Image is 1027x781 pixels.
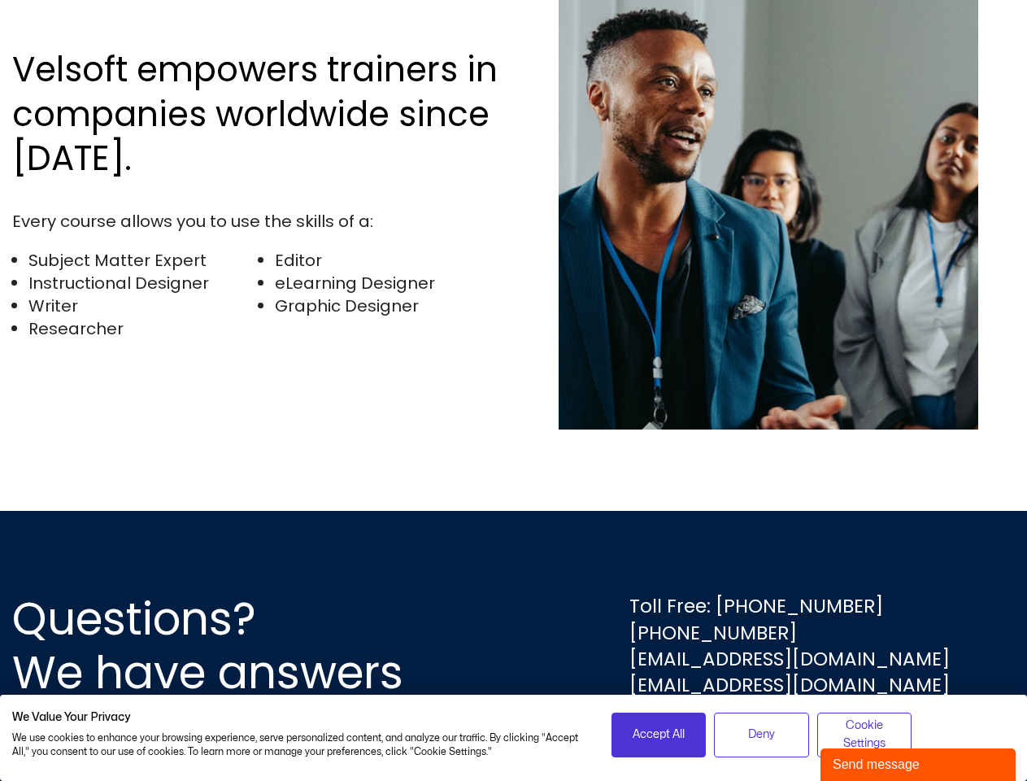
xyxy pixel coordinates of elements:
li: Researcher [28,317,259,340]
li: Graphic Designer [275,295,505,317]
li: Instructional Designer [28,272,259,295]
button: Deny all cookies [714,713,809,757]
button: Accept all cookies [611,713,707,757]
li: eLearning Designer [275,272,505,295]
iframe: chat widget [820,745,1019,781]
button: Adjust cookie preferences [817,713,912,757]
h2: Questions? We have answers [12,592,462,700]
li: Subject Matter Expert [28,249,259,272]
span: Deny [748,726,775,744]
span: Cookie Settings [828,717,902,753]
li: Editor [275,249,505,272]
span: Accept All [633,726,685,744]
div: Every course allows you to use the skills of a: [12,210,506,233]
p: We use cookies to enhance your browsing experience, serve personalized content, and analyze our t... [12,731,587,759]
div: Toll Free: [PHONE_NUMBER] [PHONE_NUMBER] [EMAIL_ADDRESS][DOMAIN_NAME] [EMAIL_ADDRESS][DOMAIN_NAME] [629,593,950,698]
h2: Velsoft empowers trainers in companies worldwide since [DATE]. [12,48,506,181]
li: Writer [28,295,259,317]
h2: We Value Your Privacy [12,710,587,725]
